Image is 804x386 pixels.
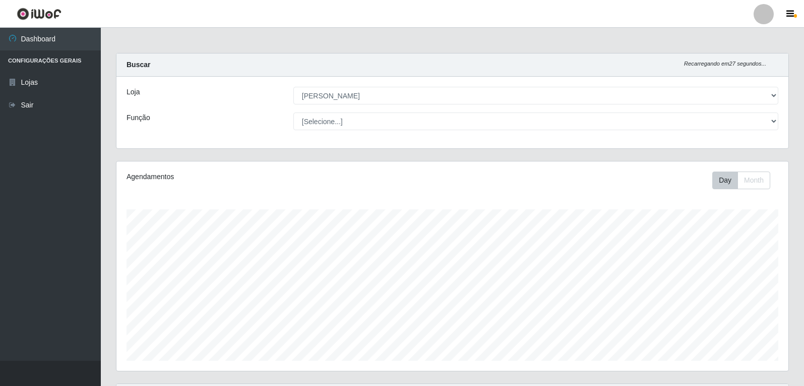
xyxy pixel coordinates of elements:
button: Day [712,172,738,189]
button: Month [737,172,770,189]
label: Loja [127,87,140,97]
img: CoreUI Logo [17,8,61,20]
label: Função [127,113,150,123]
div: Agendamentos [127,172,389,182]
div: First group [712,172,770,189]
i: Recarregando em 27 segundos... [684,61,766,67]
div: Toolbar with button groups [712,172,778,189]
strong: Buscar [127,61,150,69]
